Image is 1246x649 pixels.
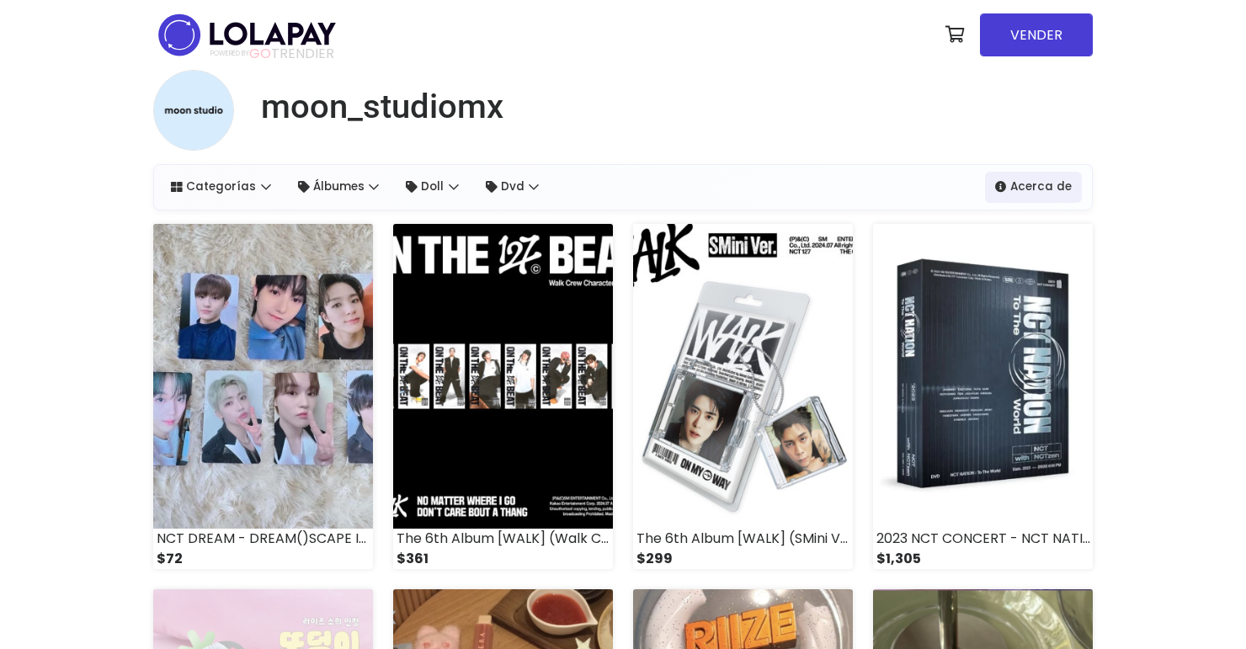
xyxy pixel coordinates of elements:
[393,529,613,549] div: The 6th Album [WALK] (Walk Crew Character Card Ver.)(SMART ALBUM)
[210,46,334,61] span: TRENDIER
[985,172,1082,202] a: Acerca de
[249,44,271,63] span: GO
[393,224,613,529] img: small_1733824167238.jpeg
[873,224,1093,569] a: 2023 NCT CONCERT - NCT NATION : To The World in [GEOGRAPHIC_DATA] SMTOWN DVD + regalo de PREVENTA...
[153,224,373,529] img: small_1733824297421.webp
[210,49,249,58] span: POWERED BY
[261,87,503,127] h1: moon_studiomx
[393,549,613,569] div: $361
[476,172,550,202] a: Dvd
[288,172,390,202] a: Álbumes
[633,224,853,529] img: small_1733823941462.jpeg
[153,529,373,549] div: NCT DREAM - DREAM()SCAPE Interasia POB
[633,529,853,549] div: The 6th Album [WALK] (SMini Ver.)(SMART ALBUM)
[396,172,469,202] a: Doll
[153,549,373,569] div: $72
[873,529,1093,549] div: 2023 NCT CONCERT - NCT NATION : To The World in [GEOGRAPHIC_DATA] SMTOWN DVD + regalo de PREVENTA
[873,224,1093,529] img: small_1733823461543.webp
[633,549,853,569] div: $299
[153,224,373,569] a: NCT DREAM - DREAM()SCAPE Interasia POB $72
[393,224,613,569] a: The 6th Album [WALK] (Walk Crew Character Card Ver.)(SMART ALBUM) $361
[153,8,341,61] img: logo
[153,70,234,151] img: small.png
[980,13,1093,56] a: VENDER
[161,172,281,202] a: Categorías
[248,87,503,127] a: moon_studiomx
[633,224,853,569] a: The 6th Album [WALK] (SMini Ver.)(SMART ALBUM) $299
[873,549,1093,569] div: $1,305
